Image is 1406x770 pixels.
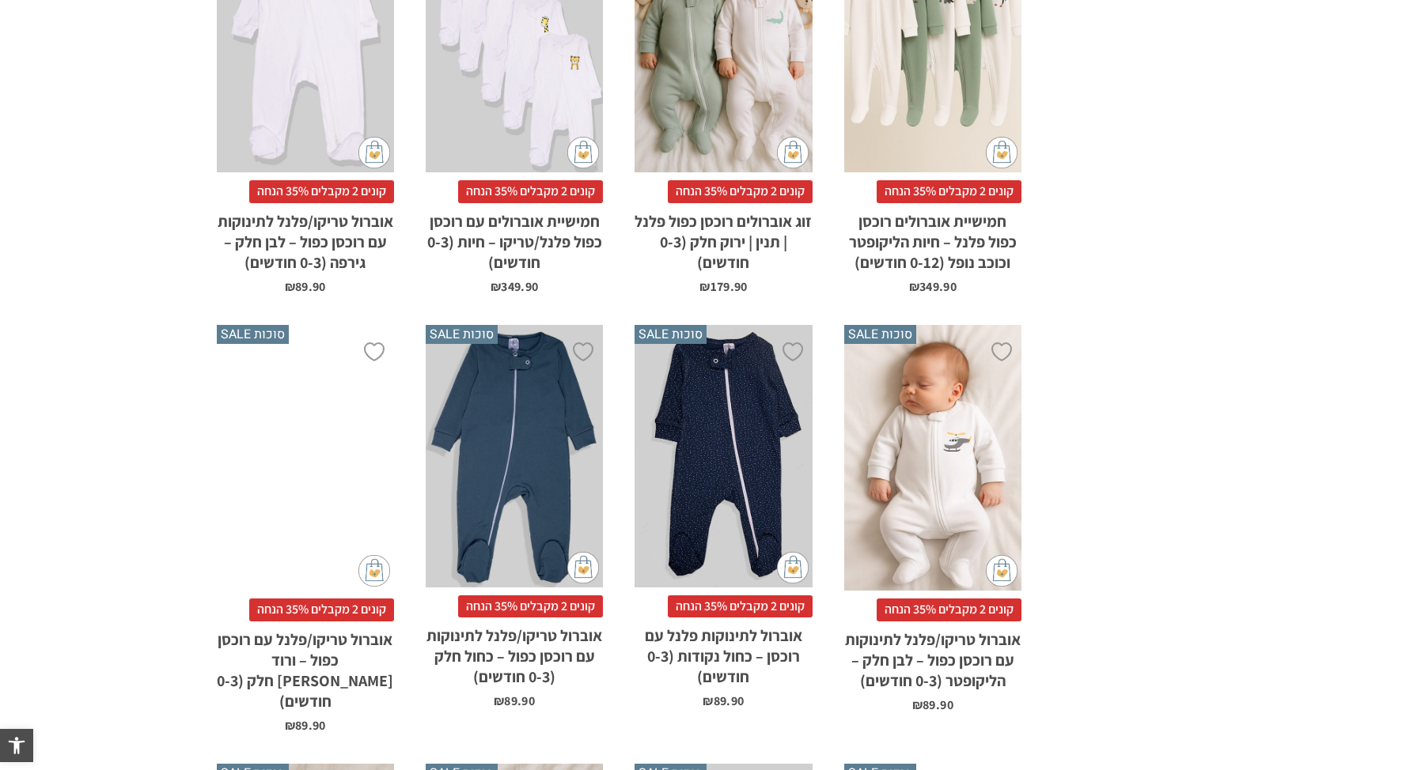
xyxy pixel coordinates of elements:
[877,598,1021,621] span: קונים 2 מקבלים 35% הנחה
[426,203,603,273] h2: חמישיית אוברולים עם רוכסן כפול פלנל/טריקו – חיות (0-3 חודשים)
[844,325,1021,711] a: סוכות SALE אוברול טריקו/פלנל לתינוקות עם רוכסן כפול - לבן חלק - הליקופטר (0-3 חודשים) קונים 2 מקב...
[217,325,289,344] span: סוכות SALE
[285,717,326,734] bdi: 89.90
[285,278,295,295] span: ₪
[426,617,603,687] h2: אוברול טריקו/פלנל לתינוקות עם רוכסן כפול – כחול חלק (0-3 חודשים)
[844,621,1021,691] h2: אוברול טריקו/פלנל לתינוקות עם רוכסן כפול – לבן חלק – הליקופטר (0-3 חודשים)
[635,203,812,273] h2: זוג אוברולים רוכסן כפול פלנל | תנין | ירוק חלק (0-3 חודשים)
[285,717,295,734] span: ₪
[494,693,504,709] span: ₪
[491,278,538,295] bdi: 349.90
[458,180,603,202] span: קונים 2 מקבלים 35% הנחה
[567,137,599,168] img: cat-mini-atc.png
[217,325,394,732] a: סוכות SALE אוברול טריקו/פלנל עם רוכסן כפול - ורוד בהיר חלק (0-3 חודשים) קונים 2 מקבלים 35% הנחהאו...
[491,278,501,295] span: ₪
[703,693,713,709] span: ₪
[668,595,813,617] span: קונים 2 מקבלים 35% הנחה
[285,278,326,295] bdi: 89.90
[426,325,603,708] a: סוכות SALE אוברול טריקו/פלנל לתינוקות עם רוכסן כפול - כחול חלק (0-3 חודשים) קונים 2 מקבלים 35% הנ...
[358,137,390,168] img: cat-mini-atc.png
[844,325,916,344] span: סוכות SALE
[358,555,390,587] img: cat-mini-atc.png
[877,180,1021,202] span: קונים 2 מקבלים 35% הנחה
[426,325,498,344] span: סוכות SALE
[494,693,535,709] bdi: 89.90
[249,598,394,621] span: קונים 2 מקבלים 35% הנחה
[912,696,923,713] span: ₪
[777,552,809,583] img: cat-mini-atc.png
[635,325,707,344] span: סוכות SALE
[668,180,813,202] span: קונים 2 מקבלים 35% הנחה
[699,278,710,295] span: ₪
[217,621,394,711] h2: אוברול טריקו/פלנל עם רוכסן כפול – ורוד [PERSON_NAME] חלק (0-3 חודשים)
[909,278,919,295] span: ₪
[912,696,953,713] bdi: 89.90
[909,278,957,295] bdi: 349.90
[844,203,1021,273] h2: חמישיית אוברולים רוכסן כפול פלנל – חיות הליקופטר וכוכב נופל (0-12 חודשים)
[777,137,809,168] img: cat-mini-atc.png
[986,137,1018,168] img: cat-mini-atc.png
[635,325,812,708] a: סוכות SALE אוברול לתינוקות פלנל עם רוכסן - כחול נקודות (0-3 חודשים) קונים 2 מקבלים 35% הנחהאוברול...
[699,278,747,295] bdi: 179.90
[217,203,394,273] h2: אוברול טריקו/פלנל לתינוקות עם רוכסן כפול – לבן חלק – גירפה (0-3 חודשים)
[249,180,394,202] span: קונים 2 מקבלים 35% הנחה
[703,693,744,709] bdi: 89.90
[986,555,1018,587] img: cat-mini-atc.png
[458,595,603,617] span: קונים 2 מקבלים 35% הנחה
[635,617,812,687] h2: אוברול לתינוקות פלנל עם רוכסן – כחול נקודות (0-3 חודשים)
[567,552,599,583] img: cat-mini-atc.png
